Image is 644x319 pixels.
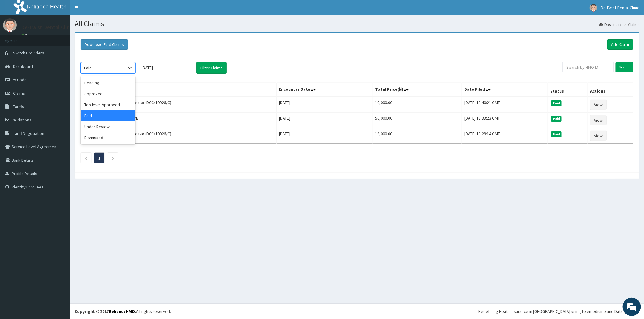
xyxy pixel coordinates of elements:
a: Page 1 is your current page [98,155,100,161]
span: Tariff Negotiation [13,131,44,136]
td: Desiireoluwa Darleneclaire Adako (DCC/10026/C) [81,128,277,144]
img: User Image [3,18,17,32]
th: Encounter Date [276,83,373,97]
span: Dashboard [13,64,33,69]
td: 10,000.00 [373,97,462,113]
td: [DATE] 13:40:21 GMT [462,97,548,113]
th: Name [81,83,277,97]
th: Date Filed [462,83,548,97]
img: d_794563401_company_1708531726252_794563401 [11,30,25,46]
span: Switch Providers [13,50,44,56]
div: Pending [81,77,135,88]
span: Paid [551,131,562,137]
a: Previous page [85,155,87,161]
span: Tariffs [13,104,24,109]
td: [DATE] [276,128,373,144]
td: Desiireoluwa Darleneclaire Adako (DCC/10026/C) [81,97,277,113]
div: Top level Approved [81,99,135,110]
td: [DATE] 13:29:14 GMT [462,128,548,144]
footer: All rights reserved. [70,303,644,319]
th: Actions [588,83,633,97]
a: View [590,115,607,125]
input: Select Month and Year [139,62,193,73]
button: Filter Claims [196,62,227,74]
textarea: Type your message and hit 'Enter' [3,166,116,188]
img: User Image [590,4,597,12]
div: Approved [81,88,135,99]
div: Dismissed [81,132,135,143]
td: [DATE] [276,97,373,113]
span: Claims [13,90,25,96]
button: Download Paid Claims [81,39,128,50]
a: View [590,131,607,141]
th: Status [548,83,588,97]
td: [DATE] 13:33:23 GMT [462,113,548,128]
a: View [590,100,607,110]
td: 19,000.00 [373,128,462,144]
div: Paid [84,65,92,71]
span: Paid [551,116,562,121]
div: Chat with us now [32,34,102,42]
a: Online [21,33,36,37]
th: Total Price(₦) [373,83,462,97]
td: [DATE] [276,113,373,128]
div: Under Review [81,121,135,132]
h1: All Claims [75,20,639,28]
a: RelianceHMO [109,309,135,314]
div: Minimize live chat window [100,3,114,18]
a: Add Claim [607,39,633,50]
span: Paid [551,100,562,106]
strong: Copyright © 2017 . [75,309,136,314]
td: [PERSON_NAME] (DCC/10026/B) [81,113,277,128]
input: Search by HMO ID [562,62,614,72]
div: Paid [81,110,135,121]
a: Next page [111,155,114,161]
span: We're online! [35,77,84,138]
li: Claims [623,22,639,27]
a: Dashboard [600,22,622,27]
p: De-Twist Dental Clinic [21,25,74,30]
input: Search [616,62,633,72]
span: De-Twist Dental Clinic [601,5,639,10]
div: Redefining Heath Insurance in [GEOGRAPHIC_DATA] using Telemedicine and Data Science! [478,308,639,314]
td: 56,000.00 [373,113,462,128]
